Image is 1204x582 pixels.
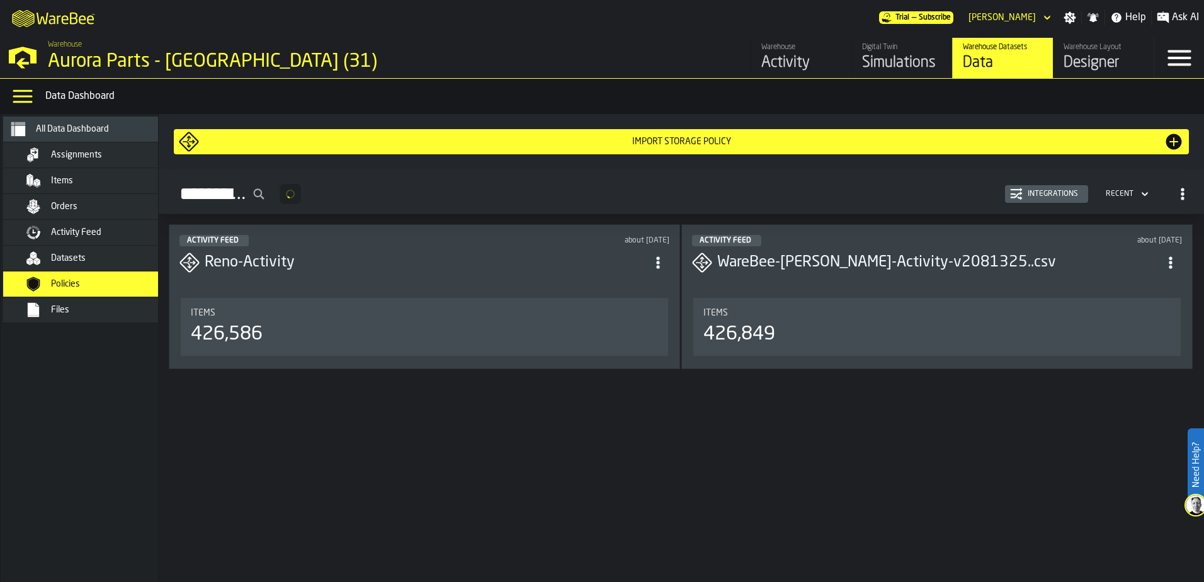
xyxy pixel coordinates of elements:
div: ItemListCard-DashboardItemContainer [169,224,680,369]
button: button-Import Storage Policy [174,129,1189,154]
li: menu Files [3,297,179,323]
div: Title [191,308,658,318]
a: link-to-/wh/i/aa2e4adb-2cd5-4688-aa4a-ec82bcf75d46/data [952,38,1053,78]
label: button-toggle-Settings [1059,11,1081,24]
span: Items [191,308,215,318]
span: Help [1125,10,1146,25]
div: Data Dashboard [45,89,1199,104]
a: link-to-/wh/i/aa2e4adb-2cd5-4688-aa4a-ec82bcf75d46/designer [1053,38,1154,78]
li: menu Orders [3,194,179,220]
label: button-toggle-Notifications [1082,11,1105,24]
a: link-to-/wh/i/aa2e4adb-2cd5-4688-aa4a-ec82bcf75d46/pricing/ [879,11,953,24]
label: Need Help? [1189,430,1203,500]
span: Warehouse [48,40,82,49]
h3: WareBee-[PERSON_NAME]-Activity-v2081325..csv [717,253,1159,273]
div: DropdownMenuValue-Bob Lueken Lueken [963,10,1053,25]
div: Title [703,308,1171,318]
div: WareBee-Aurora Reno-Activity-v2081325..csv [717,253,1159,273]
button: button-Integrations [1005,185,1088,203]
div: Updated: 8/15/2025, 4:22:24 PM Created: 8/15/2025, 4:21:15 PM [460,236,669,245]
div: status-5 2 [692,235,761,246]
li: menu Assignments [3,142,179,168]
a: link-to-/wh/i/aa2e4adb-2cd5-4688-aa4a-ec82bcf75d46/simulations [851,38,952,78]
div: Simulations [862,53,942,73]
div: Integrations [1023,190,1083,198]
div: DropdownMenuValue-4 [1101,186,1151,202]
span: Trial [895,13,909,22]
span: All Data Dashboard [36,124,109,134]
span: Activity Feed [51,227,101,237]
span: Activity Feed [700,237,751,244]
li: menu All Data Dashboard [3,117,179,142]
div: DropdownMenuValue-4 [1106,190,1133,198]
label: button-toggle-Menu [1154,38,1204,78]
span: Activity Feed [187,237,239,244]
div: Activity [761,53,841,73]
li: menu Policies [3,271,179,297]
li: menu Activity Feed [3,220,179,246]
div: Updated: 8/14/2025, 11:56:21 AM Created: 8/13/2025, 6:41:08 PM [973,236,1182,245]
h2: button-Storage Policy [159,169,1204,214]
span: — [912,13,916,22]
div: stat-Items [693,298,1181,356]
span: Assignments [51,150,102,160]
section: card-DataDashboardCard [179,295,669,358]
span: Orders [51,202,77,212]
label: button-toggle-Ask AI [1152,10,1204,25]
div: Import Storage Policy [199,137,1164,147]
span: Items [703,308,728,318]
div: stat-Items [181,298,668,356]
div: Menu Subscription [879,11,953,24]
div: Designer [1064,53,1144,73]
span: Datasets [51,253,86,263]
a: link-to-/wh/i/aa2e4adb-2cd5-4688-aa4a-ec82bcf75d46/feed/ [751,38,851,78]
label: button-toggle-Help [1105,10,1151,25]
div: Digital Twin [862,43,942,52]
span: Ask AI [1172,10,1199,25]
div: Warehouse Layout [1064,43,1144,52]
section: card-DataDashboardCard [692,295,1182,358]
div: 426,849 [703,323,775,346]
label: button-toggle-Data Menu [5,84,40,109]
div: Warehouse [761,43,841,52]
div: Aurora Parts - [GEOGRAPHIC_DATA] (31) [48,50,388,73]
span: Subscribe [919,13,951,22]
div: ItemListCard-DashboardItemContainer [681,224,1193,369]
li: menu Datasets [3,246,179,271]
div: status-5 2 [179,235,249,246]
span: Files [51,305,69,315]
div: DropdownMenuValue-Bob Lueken Lueken [968,13,1036,23]
h3: Reno-Activity [205,253,647,273]
div: 426,586 [191,323,263,346]
div: Warehouse Datasets [963,43,1043,52]
li: menu Items [3,168,179,194]
span: Items [51,176,73,186]
span: Policies [51,279,80,289]
div: ButtonLoadMore-Loading...-Prev-First-Last [275,184,306,204]
div: Data [963,53,1043,73]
